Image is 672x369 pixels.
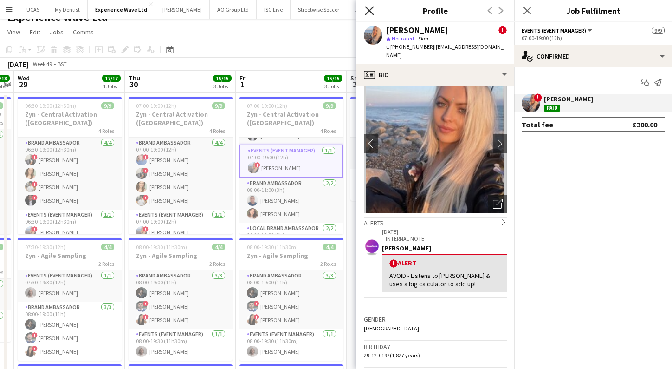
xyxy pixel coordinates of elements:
[58,60,67,67] div: BST
[389,259,398,268] span: !
[364,315,507,323] h3: Gender
[32,154,38,160] span: !
[18,110,122,127] h3: Zyn - Central Activation ([GEOGRAPHIC_DATA])
[239,145,343,178] app-card-role: Events (Event Manager)1/107:00-19:00 (12h)![PERSON_NAME]
[16,79,30,90] span: 29
[350,138,454,169] app-card-role: Brand Ambassador1/111:30-19:30 (8h)[PERSON_NAME]
[143,168,149,173] span: !
[350,169,454,201] app-card-role: Brand Ambassador1/113:00-20:30 (7h30m)![PERSON_NAME]
[129,138,233,210] app-card-role: Brand Ambassador4/407:00-19:00 (12h)![PERSON_NAME]![PERSON_NAME][PERSON_NAME]![PERSON_NAME]
[254,301,259,306] span: !
[522,27,586,34] span: Events (Event Manager)
[324,83,342,90] div: 3 Jobs
[498,26,507,34] span: !
[88,0,155,19] button: Experience Wave Ltd
[143,226,149,232] span: !
[544,95,593,103] div: [PERSON_NAME]
[324,75,342,82] span: 15/15
[239,223,343,268] app-card-role: Local Brand Ambassador2/216:00-19:00 (3h)
[386,43,504,59] span: | [EMAIL_ADDRESS][DOMAIN_NAME]
[50,28,64,36] span: Jobs
[136,102,176,109] span: 07:00-19:00 (12h)
[101,102,114,109] span: 9/9
[389,271,499,288] div: AVOID - Listens to [PERSON_NAME] & uses a big calculator to add up!
[73,28,94,36] span: Comms
[364,217,507,227] div: Alerts
[143,195,149,200] span: !
[386,43,434,50] span: t. [PHONE_NUMBER]
[102,75,121,82] span: 17/17
[18,238,122,361] app-job-card: 07:30-19:30 (12h)4/4Zyn - Agile Sampling2 RolesEvents (Event Manager)1/107:30-19:30 (12h)[PERSON_...
[98,127,114,134] span: 4 Roles
[129,110,233,127] h3: Zyn - Central Activation ([GEOGRAPHIC_DATA])
[18,74,30,82] span: Wed
[127,79,140,90] span: 30
[32,226,38,232] span: !
[18,210,122,241] app-card-role: Events (Event Manager)1/106:30-19:00 (12h30m)![PERSON_NAME]
[382,228,507,235] p: [DATE]
[350,97,454,201] div: 11:30-20:30 (9h)2/2Nespresso - [GEOGRAPHIC_DATA] [GEOGRAPHIC_DATA]2 RolesBrand Ambassador1/111:30...
[392,35,414,42] span: Not rated
[129,251,233,260] h3: Zyn - Agile Sampling
[382,235,507,242] p: – INTERNAL NOTE
[31,60,54,67] span: Week 49
[18,270,122,302] app-card-role: Events (Event Manager)1/107:30-19:30 (12h)[PERSON_NAME]
[255,162,260,168] span: !
[514,5,672,17] h3: Job Fulfilment
[4,26,24,38] a: View
[46,26,67,38] a: Jobs
[18,302,122,361] app-card-role: Brand Ambassador3/308:00-19:00 (11h)[PERSON_NAME]![PERSON_NAME]![PERSON_NAME]
[103,83,120,90] div: 4 Jobs
[47,0,88,19] button: My Dentist
[364,343,507,351] h3: Birthday
[238,79,247,90] span: 1
[239,238,343,361] app-job-card: 08:00-19:30 (11h30m)4/4Zyn - Agile Sampling2 RolesBrand Ambassador3/308:00-19:00 (11h)[PERSON_NAM...
[416,35,430,42] span: 5km
[143,314,149,320] span: !
[19,0,47,19] button: UCAS
[7,59,29,69] div: [DATE]
[25,102,76,109] span: 06:30-19:00 (12h30m)
[18,138,122,210] app-card-role: Brand Ambassador4/406:30-19:00 (12h30m)![PERSON_NAME][PERSON_NAME]![PERSON_NAME]![PERSON_NAME]
[212,102,225,109] span: 9/9
[652,27,665,34] span: 9/9
[239,329,343,361] app-card-role: Events (Event Manager)1/108:00-19:30 (11h30m)[PERSON_NAME]
[239,97,343,234] app-job-card: 07:00-19:00 (12h)9/9Zyn - Central Activation ([GEOGRAPHIC_DATA])4 Roles[PERSON_NAME]![PERSON_NAME...
[386,26,448,34] div: [PERSON_NAME]
[129,210,233,241] app-card-role: Events (Event Manager)1/107:00-19:00 (12h)![PERSON_NAME]
[25,244,65,250] span: 07:30-19:30 (12h)
[18,97,122,234] app-job-card: 06:30-19:00 (12h30m)9/9Zyn - Central Activation ([GEOGRAPHIC_DATA])4 RolesBrand Ambassador4/406:3...
[522,34,665,41] div: 07:00-19:00 (12h)
[389,259,499,268] div: Alert
[349,79,361,90] span: 2
[247,244,298,250] span: 08:00-19:30 (11h30m)
[350,74,361,82] span: Sat
[98,260,114,267] span: 2 Roles
[101,244,114,250] span: 4/4
[32,195,38,200] span: !
[347,0,399,19] button: Lifesaver Power
[356,5,514,17] h3: Profile
[129,97,233,234] app-job-card: 07:00-19:00 (12h)9/9Zyn - Central Activation ([GEOGRAPHIC_DATA])4 RolesBrand Ambassador4/407:00-1...
[323,244,336,250] span: 4/4
[522,120,553,129] div: Total fee
[129,238,233,361] app-job-card: 08:00-19:30 (11h30m)4/4Zyn - Agile Sampling2 RolesBrand Ambassador3/308:00-19:00 (11h)[PERSON_NAM...
[213,83,231,90] div: 3 Jobs
[320,260,336,267] span: 2 Roles
[350,110,454,127] h3: Nespresso - [GEOGRAPHIC_DATA]
[32,346,38,351] span: !
[209,260,225,267] span: 2 Roles
[633,120,657,129] div: £300.00
[364,74,507,213] img: Crew avatar or photo
[239,270,343,329] app-card-role: Brand Ambassador3/308:00-19:00 (11h)[PERSON_NAME]![PERSON_NAME]![PERSON_NAME]
[155,0,210,19] button: [PERSON_NAME]
[364,325,419,332] span: [DEMOGRAPHIC_DATA]
[143,301,149,306] span: !
[522,27,594,34] button: Events (Event Manager)
[129,270,233,329] app-card-role: Brand Ambassador3/308:00-19:00 (11h)[PERSON_NAME]![PERSON_NAME]![PERSON_NAME]
[136,244,187,250] span: 08:00-19:30 (11h30m)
